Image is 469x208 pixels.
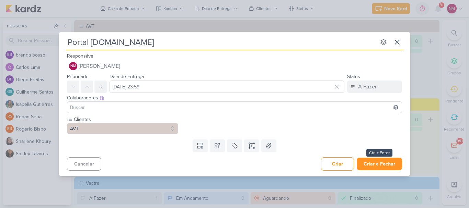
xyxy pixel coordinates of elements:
input: Kard Sem Título [66,36,376,48]
button: Criar [321,157,354,171]
div: Colaboradores [67,94,402,101]
input: Buscar [69,103,400,111]
input: Select a date [110,81,344,93]
div: Ctrl + Enter [366,149,392,157]
label: Status [347,74,360,79]
button: Cancelar [67,157,101,171]
p: NM [70,64,76,68]
div: A Fazer [358,83,377,91]
button: AVT [67,123,178,134]
button: Criar e Fechar [357,158,402,170]
button: A Fazer [347,81,402,93]
button: NM [PERSON_NAME] [67,60,402,72]
span: [PERSON_NAME] [79,62,120,70]
label: Clientes [73,116,178,123]
label: Prioridade [67,74,89,79]
div: Natasha Matos [69,62,77,70]
label: Responsável [67,53,94,59]
label: Data de Entrega [110,74,144,79]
